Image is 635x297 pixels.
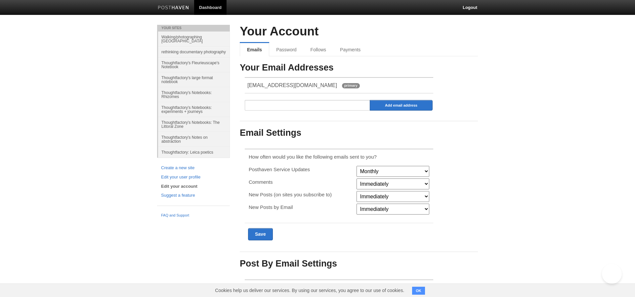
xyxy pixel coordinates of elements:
[157,25,230,31] li: Your Sites
[161,174,226,181] a: Edit your user profile
[240,63,478,73] h3: Your Email Addresses
[208,284,411,297] span: Cookies help us deliver our services. By using our services, you agree to our use of cookies.
[240,128,478,138] h3: Email Settings
[269,43,303,56] a: Password
[158,87,230,102] a: Thoughtfactory's Notebooks: Rhizomes
[158,102,230,117] a: Thoughtfactory's Notebooks: experiments + journeys
[247,82,337,88] span: [EMAIL_ADDRESS][DOMAIN_NAME]
[161,183,226,190] a: Edit your account
[370,100,433,111] input: Add email address
[304,43,333,56] a: Follows
[158,117,230,132] a: Thoughtfactory's Notebooks: The Littoral Zone
[158,31,230,46] a: Walking/photographing [GEOGRAPHIC_DATA]
[249,153,429,160] p: How often would you like the following emails sent to you?
[240,259,478,269] h3: Post By Email Settings
[249,166,352,173] p: Posthaven Service Updates
[602,264,622,284] iframe: Help Scout Beacon - Open
[249,191,352,198] p: New Posts (on sites you subscribe to)
[412,287,425,295] button: OK
[158,57,230,72] a: Thoughtfactory's Fleurieuscape's Notebook
[158,132,230,147] a: Thoughtfactory's Notes on abstraction
[158,72,230,87] a: Thoughtfactory's large format notebook
[161,213,226,219] a: FAQ and Support
[161,192,226,199] a: Suggest a feature
[158,147,230,158] a: Thoughtfactory: Leica poetics
[158,6,189,11] img: Posthaven-bar
[248,228,273,240] input: Save
[342,83,360,88] span: primary
[249,178,352,185] p: Comments
[161,165,226,172] a: Create a new site
[240,43,269,56] a: Emails
[333,43,367,56] a: Payments
[240,25,478,38] h2: Your Account
[158,46,230,57] a: rethinking documentary photography
[249,204,352,211] p: New Posts by Email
